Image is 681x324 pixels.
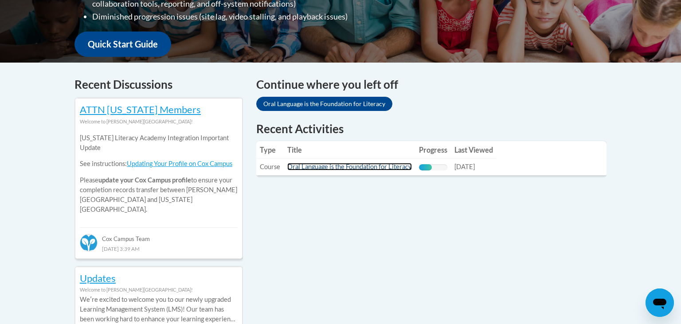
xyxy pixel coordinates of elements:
[256,141,284,159] th: Type
[80,103,201,115] a: ATTN [US_STATE] Members
[284,141,415,159] th: Title
[80,117,238,126] div: Welcome to [PERSON_NAME][GEOGRAPHIC_DATA]!
[80,159,238,169] p: See instructions:
[98,176,191,184] b: update your Cox Campus profile
[287,163,412,170] a: Oral Language is the Foundation for Literacy
[419,164,432,170] div: Progress, %
[256,97,392,111] a: Oral Language is the Foundation for Literacy
[646,288,674,317] iframe: Button to launch messaging window
[451,141,497,159] th: Last Viewed
[260,163,280,170] span: Course
[80,234,98,252] img: Cox Campus Team
[256,76,607,93] h4: Continue where you left off
[80,272,116,284] a: Updates
[127,160,232,167] a: Updating Your Profile on Cox Campus
[80,126,238,221] div: Please to ensure your completion records transfer between [PERSON_NAME][GEOGRAPHIC_DATA] and [US_...
[92,10,396,23] li: Diminished progression issues (site lag, video stalling, and playback issues)
[74,76,243,93] h4: Recent Discussions
[454,163,475,170] span: [DATE]
[415,141,451,159] th: Progress
[80,285,238,295] div: Welcome to [PERSON_NAME][GEOGRAPHIC_DATA]!
[256,121,607,137] h1: Recent Activities
[80,295,238,324] p: Weʹre excited to welcome you to our newly upgraded Learning Management System (LMS)! Our team has...
[80,133,238,153] p: [US_STATE] Literacy Academy Integration Important Update
[80,244,238,253] div: [DATE] 3:39 AM
[80,227,238,243] div: Cox Campus Team
[74,32,171,57] a: Quick Start Guide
